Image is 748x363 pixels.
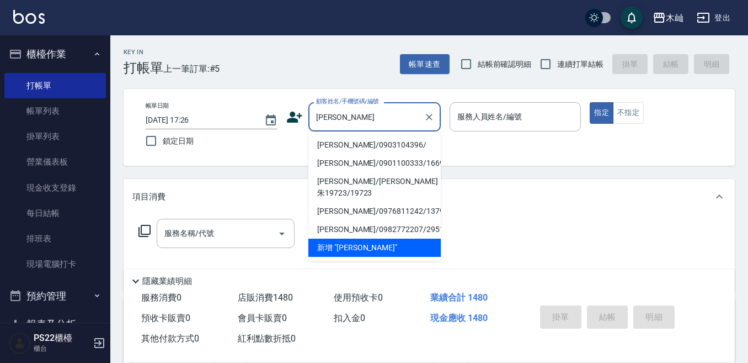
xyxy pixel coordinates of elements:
[692,8,735,28] button: 登出
[163,135,194,147] span: 鎖定日期
[142,276,192,287] p: 隱藏業績明細
[4,73,106,98] a: 打帳單
[430,292,488,303] span: 業績合計 1480
[334,292,383,303] span: 使用預收卡 0
[141,313,190,323] span: 預收卡販賣 0
[590,102,613,124] button: 指定
[430,313,488,323] span: 現金應收 1480
[4,201,106,226] a: 每日結帳
[478,59,532,70] span: 結帳前確認明細
[613,102,644,124] button: 不指定
[334,313,365,323] span: 扣入金 0
[124,60,163,76] h3: 打帳單
[4,251,106,277] a: 現場電腦打卡
[4,98,106,124] a: 帳單列表
[4,175,106,201] a: 現金收支登錄
[4,226,106,251] a: 排班表
[238,333,296,344] span: 紅利點數折抵 0
[4,124,106,149] a: 掛單列表
[316,97,379,106] label: 顧客姓名/手機號碼/編號
[273,225,291,243] button: Open
[163,62,220,76] span: 上一筆訂單:#5
[34,344,90,354] p: 櫃台
[124,49,163,56] h2: Key In
[258,107,284,134] button: Choose date, selected date is 2025-08-12
[13,10,45,24] img: Logo
[308,154,441,172] li: [PERSON_NAME]/0901100333/16698
[666,11,683,25] div: 木屾
[238,292,293,303] span: 店販消費 1480
[4,282,106,311] button: 預約管理
[132,191,165,203] p: 項目消費
[621,7,643,29] button: save
[141,333,199,344] span: 其他付款方式 0
[308,136,441,154] li: [PERSON_NAME]/0903104396/
[141,292,181,303] span: 服務消費 0
[308,220,441,239] li: [PERSON_NAME]/0982772207/2951
[9,332,31,354] img: Person
[308,172,441,202] li: [PERSON_NAME]/[PERSON_NAME]朱19723/19723
[146,102,169,110] label: 帳單日期
[421,109,437,125] button: Clear
[124,179,735,214] div: 項目消費
[308,202,441,220] li: [PERSON_NAME]/0976811242/13791
[4,40,106,69] button: 櫃檯作業
[308,239,441,257] li: 新增 "[PERSON_NAME]"
[146,111,253,129] input: YYYY/MM/DD hh:mm
[400,54,450,75] button: 帳單速查
[4,310,106,339] button: 報表及分析
[557,59,603,70] span: 連續打單結帳
[34,333,90,344] h5: PS22櫃檯
[648,7,688,29] button: 木屾
[238,313,287,323] span: 會員卡販賣 0
[4,149,106,175] a: 營業儀表板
